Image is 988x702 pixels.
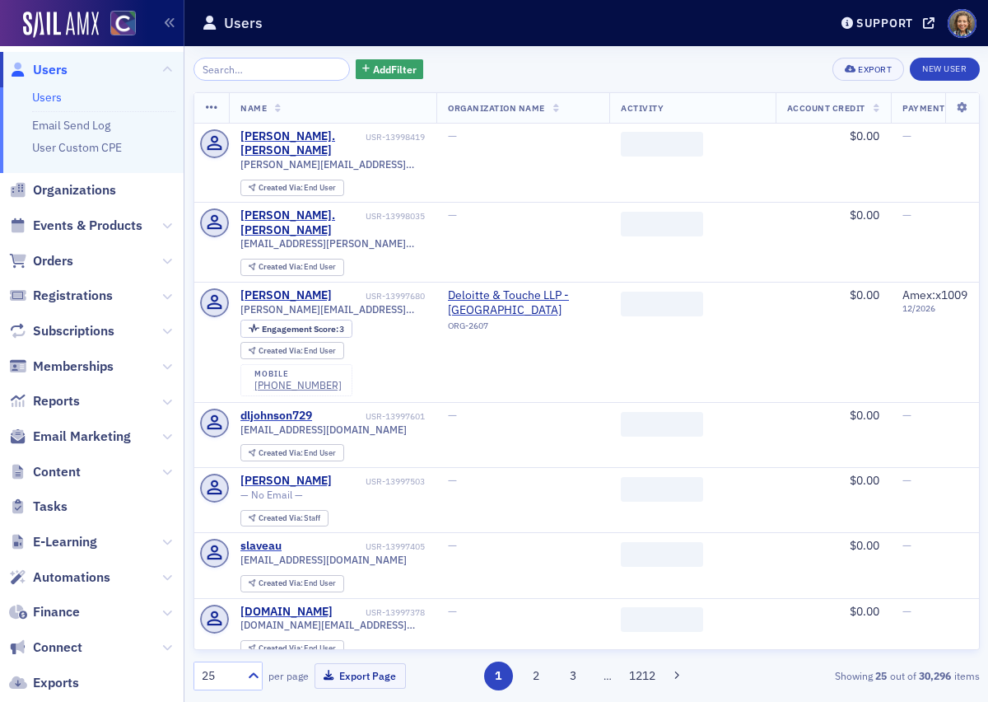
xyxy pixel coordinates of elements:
strong: 30,296 [916,668,954,683]
div: End User [259,263,337,272]
span: [EMAIL_ADDRESS][DOMAIN_NAME] [240,554,407,566]
div: End User [259,644,337,653]
span: Exports [33,674,79,692]
a: SailAMX [23,12,99,38]
span: Add Filter [373,62,417,77]
a: Connect [9,639,82,657]
span: Created Via : [259,643,305,653]
a: User Custom CPE [32,140,122,155]
div: Created Via: End User [240,640,344,658]
span: ‌ [621,607,703,632]
a: New User [910,58,979,81]
span: — [448,473,457,488]
a: Memberships [9,358,114,376]
span: ‌ [621,542,703,567]
div: USR-13997405 [285,541,426,552]
span: $0.00 [850,288,879,302]
a: Exports [9,674,79,692]
div: Created Via: End User [240,575,344,592]
span: Organization Name [448,102,545,114]
div: USR-13998035 [366,211,425,222]
button: Export [832,58,904,81]
div: USR-13998419 [366,132,425,143]
button: 2 [521,662,550,690]
a: Automations [9,569,110,587]
span: $0.00 [850,208,879,222]
a: slaveau [240,539,282,554]
img: SailAMX [110,11,136,36]
span: $0.00 [850,604,879,619]
a: [PHONE_NUMBER] [254,379,342,391]
a: Events & Products [9,217,142,235]
span: Account Credit [787,102,865,114]
span: Automations [33,569,110,587]
div: Showing out of items [729,668,979,683]
a: Content [9,463,81,481]
span: — [448,604,457,619]
div: Created Via: End User [240,444,344,461]
span: Registrations [33,287,113,305]
div: End User [259,347,337,356]
a: E-Learning [9,533,97,551]
button: Export Page [315,663,406,689]
span: — [448,129,457,143]
div: Export [858,65,892,74]
span: ‌ [621,292,703,316]
span: $0.00 [850,473,879,488]
span: Engagement Score : [262,323,340,335]
span: [PERSON_NAME][EMAIL_ADDRESS][DOMAIN_NAME] [240,303,425,316]
a: Subscriptions [9,322,114,340]
span: — [448,208,457,222]
span: Memberships [33,358,114,376]
span: Created Via : [259,261,305,272]
span: Deloitte & Touche LLP - Denver [448,288,598,317]
button: 1212 [628,662,657,690]
div: 25 [202,667,238,685]
div: USR-13997503 [335,476,426,487]
div: Created Via: End User [240,180,344,197]
span: Finance [33,603,80,621]
span: Created Via : [259,578,305,588]
a: Orders [9,252,73,270]
span: $0.00 [850,538,879,553]
a: Email Marketing [9,428,131,446]
a: [PERSON_NAME] [240,474,332,489]
div: [PERSON_NAME].[PERSON_NAME] [240,208,363,237]
span: Users [33,61,68,79]
div: Created Via: End User [240,259,344,276]
span: Connect [33,639,82,657]
span: ‌ [621,132,703,157]
div: End User [259,449,337,458]
span: — [902,604,911,619]
span: Created Via : [259,182,305,193]
label: per page [268,668,309,683]
div: [DOMAIN_NAME] [240,605,333,620]
span: Created Via : [259,447,305,458]
span: — [448,408,457,423]
a: Users [32,90,62,105]
div: USR-13997680 [335,291,426,302]
div: Created Via: End User [240,342,344,359]
button: 1 [484,662,513,690]
span: — [902,473,911,488]
span: Email Marketing [33,428,131,446]
div: Staff [259,514,321,523]
span: [PERSON_NAME][EMAIL_ADDRESS][PERSON_NAME][DOMAIN_NAME] [240,158,425,171]
div: USR-13997378 [336,607,426,618]
div: End User [259,184,337,193]
span: Events & Products [33,217,142,235]
div: End User [259,579,337,588]
span: — No Email — [240,489,303,501]
div: Engagement Score: 3 [240,320,352,338]
span: Tasks [33,498,68,516]
span: ‌ [621,212,703,236]
a: Reports [9,392,80,410]
a: Registrations [9,287,113,305]
span: Activity [621,102,664,114]
span: — [902,208,911,222]
a: dljohnson729 [240,409,312,424]
span: Orders [33,252,73,270]
span: … [596,668,619,683]
span: Created Via : [259,512,305,523]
